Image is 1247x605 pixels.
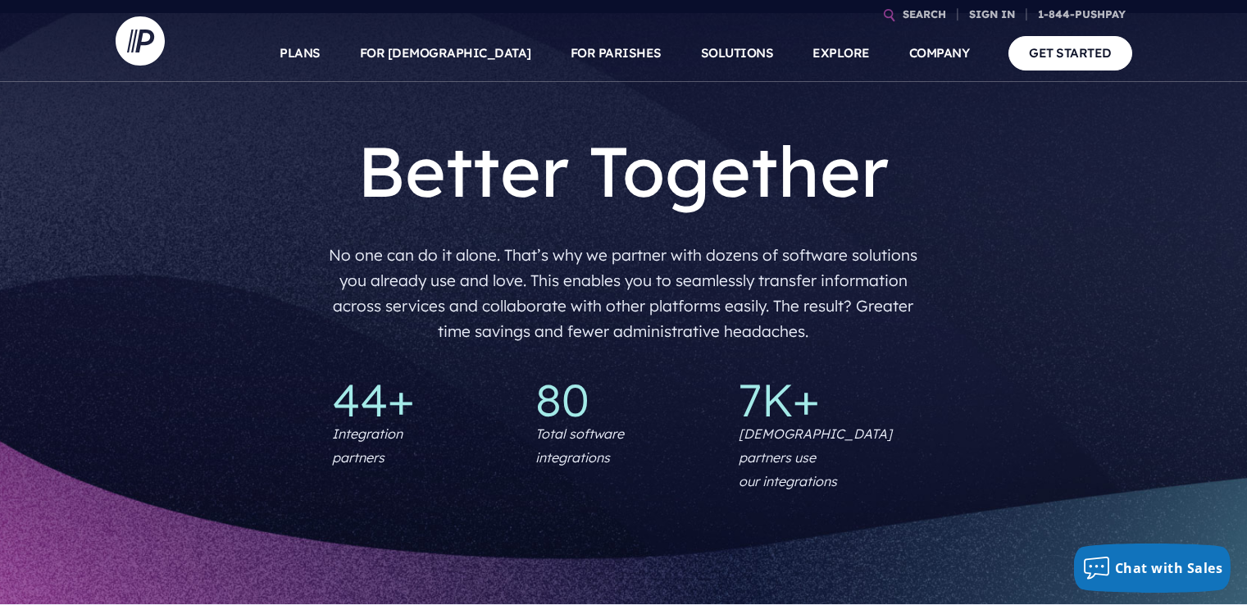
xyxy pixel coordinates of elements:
[332,422,403,470] p: Integration partners
[324,236,923,351] p: No one can do it alone. That’s why we partner with dozens of software solutions you already use a...
[280,25,321,82] a: PLANS
[571,25,662,82] a: FOR PARISHES
[535,422,624,470] p: Total software integrations
[701,25,774,82] a: SOLUTIONS
[332,377,509,422] p: 44+
[1008,36,1132,70] a: GET STARTED
[812,25,870,82] a: EXPLORE
[1115,559,1223,577] span: Chat with Sales
[739,422,916,493] p: [DEMOGRAPHIC_DATA] partners use our integrations
[535,377,712,422] p: 80
[1074,544,1231,593] button: Chat with Sales
[324,128,923,213] h1: Better Together
[909,25,970,82] a: COMPANY
[739,377,916,422] p: 7K+
[360,25,531,82] a: FOR [DEMOGRAPHIC_DATA]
